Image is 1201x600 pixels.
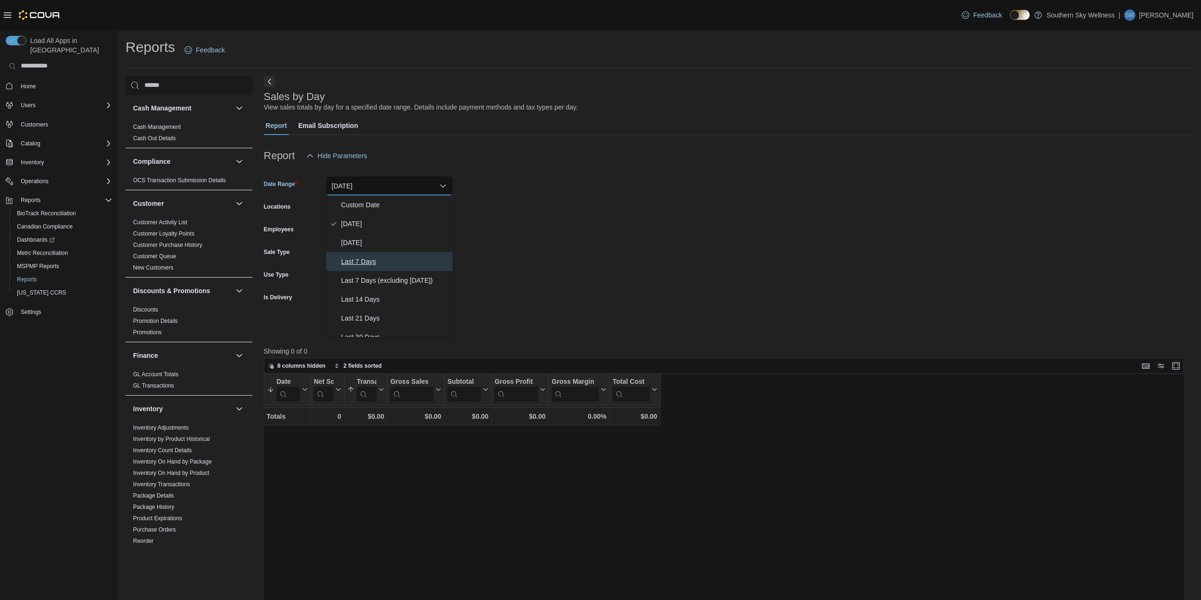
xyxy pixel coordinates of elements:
a: Promotion Details [133,318,178,324]
a: [US_STATE] CCRS [13,287,70,298]
p: Showing 0 of 0 [264,346,1193,356]
a: Canadian Compliance [13,221,76,232]
div: Totals [267,411,308,422]
a: Feedback [181,41,228,59]
div: 0.00% [552,411,606,422]
button: BioTrack Reconciliation [9,207,116,220]
span: Reports [17,276,37,283]
label: Sale Type [264,248,290,256]
a: Customer Purchase History [133,242,202,248]
div: $0.00 [347,411,384,422]
span: New Customers [133,264,173,271]
a: Inventory Transactions [133,481,190,488]
div: Select listbox [326,195,453,337]
button: Catalog [17,138,44,149]
button: Next [264,76,275,87]
a: Purchase Orders [133,526,176,533]
span: Cash Management [133,123,181,131]
span: Promotion Details [133,317,178,325]
a: Inventory On Hand by Product [133,470,209,476]
button: Reports [17,194,44,206]
a: Settings [17,306,45,318]
h3: Compliance [133,157,170,166]
div: $0.00 [495,411,546,422]
button: Enter fullscreen [1170,360,1182,372]
a: Discounts [133,306,158,313]
button: Users [17,100,39,111]
a: Dashboards [9,233,116,246]
div: View sales totals by day for a specified date range. Details include payment methods and tax type... [264,102,578,112]
a: Metrc Reconciliation [13,247,72,259]
div: $0.00 [390,411,441,422]
button: Discounts & Promotions [133,286,232,296]
button: Customer [234,198,245,209]
span: BioTrack Reconciliation [13,208,112,219]
span: [US_STATE] CCRS [17,289,66,296]
div: Stan Martin [1124,9,1135,21]
button: Compliance [234,156,245,167]
a: Customer Loyalty Points [133,230,194,237]
button: Inventory [2,156,116,169]
div: Transaction Average [357,377,377,401]
span: Operations [21,177,49,185]
button: Inventory [234,403,245,414]
button: Transaction Average [347,377,384,401]
span: Product Expirations [133,515,182,522]
button: Total Cost [613,377,657,401]
button: 2 fields sorted [330,360,386,372]
span: Inventory Transactions [133,481,190,488]
a: Package Details [133,492,174,499]
div: Gross Sales [390,377,434,401]
button: Canadian Compliance [9,220,116,233]
button: Cash Management [133,103,232,113]
a: BioTrack Reconciliation [13,208,80,219]
span: MSPMP Reports [13,261,112,272]
span: Catalog [17,138,112,149]
div: Finance [126,369,252,395]
button: Settings [2,305,116,319]
span: [DATE] [341,237,449,248]
div: Inventory [126,422,252,562]
span: OCS Transaction Submission Details [133,177,226,184]
button: Reports [2,194,116,207]
button: Keyboard shortcuts [1140,360,1151,372]
div: Subtotal [447,377,481,401]
div: Cash Management [126,121,252,148]
button: Cash Management [234,102,245,114]
button: Finance [133,351,232,360]
h3: Report [264,150,295,161]
button: Customers [2,118,116,131]
span: Package History [133,503,174,511]
span: Cash Out Details [133,135,176,142]
span: 8 columns hidden [277,362,326,370]
span: Feedback [196,45,225,55]
span: Load All Apps in [GEOGRAPHIC_DATA] [26,36,112,55]
span: Dashboards [13,234,112,245]
span: 2 fields sorted [344,362,382,370]
label: Employees [264,226,294,233]
h3: Cash Management [133,103,192,113]
a: Customers [17,119,52,130]
span: Customer Queue [133,253,176,260]
div: $0.00 [613,411,657,422]
button: Reports [9,273,116,286]
button: Gross Sales [390,377,441,401]
span: Promotions [133,329,162,336]
a: Feedback [958,6,1006,25]
button: Users [2,99,116,112]
span: Users [21,101,35,109]
span: Customer Activity List [133,219,187,226]
div: Net Sold [314,377,334,386]
div: Gross Profit [495,377,538,386]
label: Is Delivery [264,294,292,301]
div: $0.00 [447,411,488,422]
button: Customer [133,199,232,208]
p: [PERSON_NAME] [1139,9,1193,21]
span: Inventory [17,157,112,168]
span: Reports [13,274,112,285]
span: Reorder [133,537,153,545]
span: Home [21,83,36,90]
span: Report [266,116,287,135]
